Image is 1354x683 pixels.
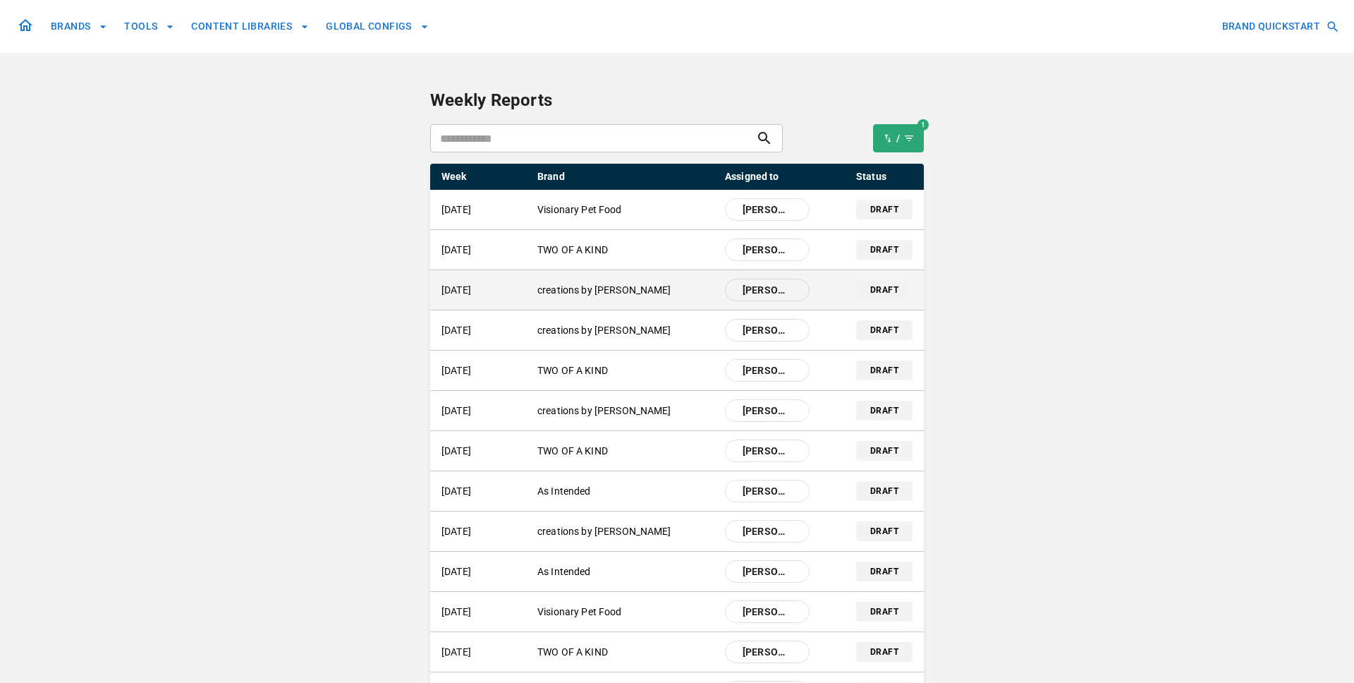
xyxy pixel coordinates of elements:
[441,484,526,499] p: [DATE]
[537,524,714,539] p: creations by [PERSON_NAME]
[441,363,526,378] p: [DATE]
[430,190,924,229] a: [DATE]Visionary Pet Food[PERSON_NAME]draft
[734,524,800,538] span: [PERSON_NAME]
[537,203,714,217] p: Visionary Pet Food
[430,391,924,430] a: [DATE]creations by [PERSON_NAME][PERSON_NAME]draft
[441,243,526,258] p: [DATE]
[185,13,315,40] button: CONTENT LIBRARIES
[441,444,526,459] p: [DATE]
[537,169,714,184] p: Brand
[430,592,924,631] a: [DATE]Visionary Pet Food[PERSON_NAME]draft
[441,524,526,539] p: [DATE]
[320,13,434,40] button: GLOBAL CONFIGS
[441,605,526,619] p: [DATE]
[537,444,714,459] p: TWO OF A KIND
[537,363,714,378] p: TWO OF A KIND
[441,645,526,660] p: [DATE]
[734,564,800,579] span: [PERSON_NAME]
[917,119,929,131] div: 1
[441,170,526,183] p: Week
[870,605,898,618] p: draft
[734,605,800,619] span: [PERSON_NAME]
[873,124,924,152] button: 1
[870,284,898,296] p: draft
[430,310,924,350] a: [DATE]creations by [PERSON_NAME][PERSON_NAME]draft
[870,243,898,256] p: draft
[430,632,924,672] a: [DATE]TWO OF A KIND[PERSON_NAME]draft
[870,324,898,337] p: draft
[734,203,800,217] span: [PERSON_NAME]
[870,404,898,417] p: draft
[537,484,714,499] p: As Intended
[870,364,898,377] p: draft
[734,363,800,377] span: [PERSON_NAME]
[441,564,526,579] p: [DATE]
[430,431,924,471] a: [DATE]TWO OF A KIND[PERSON_NAME]draft
[734,404,800,418] span: [PERSON_NAME]
[441,283,526,298] p: [DATE]
[734,323,800,337] span: [PERSON_NAME]
[734,243,800,257] span: [PERSON_NAME]
[430,512,924,551] a: [DATE]creations by [PERSON_NAME][PERSON_NAME]draft
[430,471,924,511] a: [DATE]As Intended[PERSON_NAME]draft
[537,243,714,258] p: TWO OF A KIND
[430,552,924,591] a: [DATE]As Intended[PERSON_NAME]draft
[441,404,526,418] p: [DATE]
[734,645,800,659] span: [PERSON_NAME]
[870,646,898,658] p: draft
[870,525,898,538] p: draft
[441,323,526,338] p: [DATE]
[118,13,180,40] button: TOOLS
[537,645,714,660] p: TWO OF A KIND
[734,484,800,498] span: [PERSON_NAME]
[430,351,924,390] a: [DATE]TWO OF A KIND[PERSON_NAME]draft
[870,445,898,457] p: draft
[430,270,924,310] a: [DATE]creations by [PERSON_NAME][PERSON_NAME]draft
[734,283,800,297] span: [PERSON_NAME]
[870,565,898,578] p: draft
[45,13,113,40] button: BRANDS
[430,230,924,270] a: [DATE]TWO OF A KIND[PERSON_NAME]draft
[734,444,800,458] span: [PERSON_NAME]
[537,605,714,619] p: Visionary Pet Food
[725,169,810,184] p: Assigned to
[537,564,714,579] p: As Intended
[1216,13,1343,40] button: BRAND QUICKSTART
[441,203,526,217] p: [DATE]
[537,283,714,298] p: creations by [PERSON_NAME]
[430,87,924,113] p: Weekly Reports
[856,169,913,184] p: Status
[537,323,714,338] p: creations by [PERSON_NAME]
[870,203,898,216] p: draft
[537,404,714,418] p: creations by [PERSON_NAME]
[870,485,898,497] p: draft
